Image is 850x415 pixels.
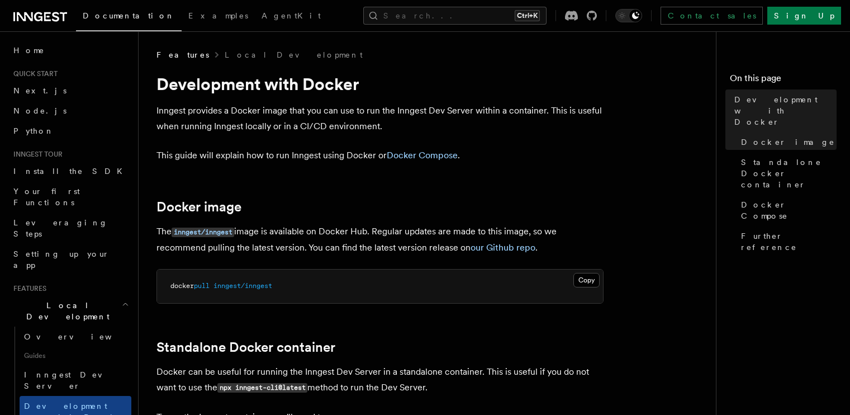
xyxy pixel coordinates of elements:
[9,81,131,101] a: Next.js
[217,383,307,393] code: npx inngest-cli@latest
[172,228,234,237] code: inngest/inngest
[188,11,248,20] span: Examples
[20,347,131,365] span: Guides
[767,7,841,25] a: Sign Up
[9,300,122,322] span: Local Development
[13,106,67,115] span: Node.js
[734,94,837,128] span: Development with Docker
[172,226,234,237] a: inngest/inngest
[13,218,108,238] span: Leveraging Steps
[13,45,45,56] span: Home
[741,230,837,253] span: Further reference
[741,136,835,148] span: Docker image
[730,89,837,132] a: Development with Docker
[9,101,131,121] a: Node.js
[170,282,194,290] span: docker
[13,249,110,270] span: Setting up your app
[9,121,131,141] a: Python
[13,86,67,95] span: Next.js
[387,150,458,161] a: Docker Compose
[730,72,837,89] h4: On this page
[156,74,604,94] h1: Development with Docker
[9,244,131,275] a: Setting up your app
[9,295,131,327] button: Local Development
[13,167,129,176] span: Install the SDK
[13,187,80,207] span: Your first Functions
[9,213,131,244] a: Leveraging Steps
[156,103,604,134] p: Inngest provides a Docker image that you can use to run the Inngest Dev Server within a container...
[471,242,535,253] a: our Github repo
[363,7,547,25] button: Search...Ctrl+K
[182,3,255,30] a: Examples
[20,365,131,396] a: Inngest Dev Server
[24,370,120,390] span: Inngest Dev Server
[194,282,210,290] span: pull
[76,3,182,31] a: Documentation
[9,150,63,159] span: Inngest tour
[615,9,642,22] button: Toggle dark mode
[156,199,241,215] a: Docker image
[737,132,837,152] a: Docker image
[156,148,604,163] p: This guide will explain how to run Inngest using Docker or .
[741,157,837,190] span: Standalone Docker container
[9,284,46,293] span: Features
[9,40,131,60] a: Home
[573,273,600,287] button: Copy
[213,282,272,290] span: inngest/inngest
[9,181,131,213] a: Your first Functions
[661,7,763,25] a: Contact sales
[741,199,837,221] span: Docker Compose
[737,152,837,195] a: Standalone Docker container
[156,224,604,256] p: The image is available on Docker Hub. Regular updates are made to this image, so we recommend pul...
[13,126,54,135] span: Python
[262,11,321,20] span: AgentKit
[156,49,209,60] span: Features
[83,11,175,20] span: Documentation
[156,364,604,396] p: Docker can be useful for running the Inngest Dev Server in a standalone container. This is useful...
[515,10,540,21] kbd: Ctrl+K
[225,49,363,60] a: Local Development
[737,195,837,226] a: Docker Compose
[24,332,139,341] span: Overview
[156,339,335,355] a: Standalone Docker container
[737,226,837,257] a: Further reference
[20,327,131,347] a: Overview
[255,3,327,30] a: AgentKit
[9,69,58,78] span: Quick start
[9,161,131,181] a: Install the SDK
